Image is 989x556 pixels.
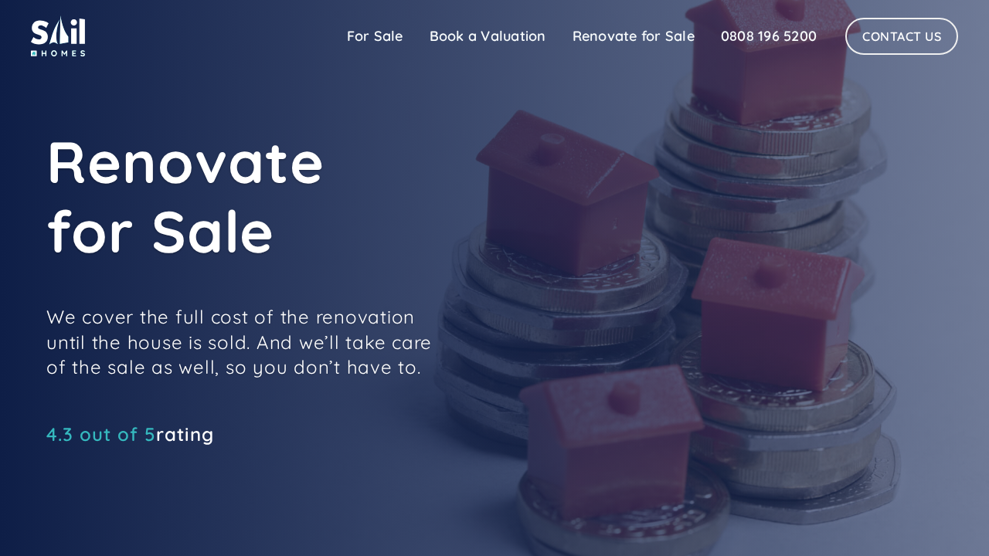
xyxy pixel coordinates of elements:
iframe: Customer reviews powered by Trustpilot [46,449,278,468]
p: We cover the full cost of the renovation until the house is sold. And we’ll take care of the sale... [46,304,433,379]
span: 4.3 out of 5 [46,422,156,446]
img: sail home logo [31,15,85,56]
a: Contact Us [845,18,958,55]
a: 4.3 out of 5rating [46,426,214,442]
div: rating [46,426,214,442]
a: Book a Valuation [416,21,559,52]
a: For Sale [334,21,416,52]
h1: Renovate for Sale [46,127,742,266]
a: Renovate for Sale [559,21,708,52]
a: 0808 196 5200 [708,21,830,52]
